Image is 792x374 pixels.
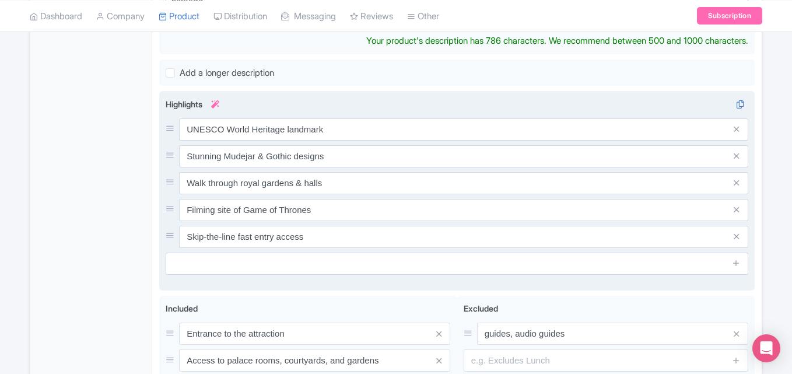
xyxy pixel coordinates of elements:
input: e.g. Excludes Lunch [464,349,748,372]
span: Included [166,303,198,313]
span: Excluded [464,303,498,313]
div: Open Intercom Messenger [752,334,780,362]
a: Subscription [697,7,762,25]
span: Highlights [166,99,202,109]
span: Add a longer description [180,67,274,78]
div: Your product's description has 786 characters. We recommend between 500 and 1000 characters. [366,34,748,48]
